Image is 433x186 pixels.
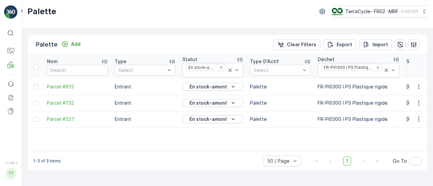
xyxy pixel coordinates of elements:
button: Add [59,40,83,48]
p: Add [71,41,81,48]
div: Toggle Row Selected [33,84,39,89]
p: 1-3 of 3 items [33,158,61,164]
p: Select [254,67,300,74]
td: Palette [247,79,314,95]
p: Import [372,41,388,48]
p: En stock-amont [189,100,227,106]
button: TerraCycle- FR02 -MRF(+02:00) [332,5,428,18]
button: Export [323,39,356,50]
td: Entrant [111,79,179,95]
a: Parcel #527 [47,116,108,123]
p: Clear Filters [287,41,316,48]
div: Remove En stock-amont [218,65,225,70]
p: Palette [27,6,56,17]
p: TerraCycle- FR02 -MRF [345,8,398,15]
p: Nom [47,58,58,65]
div: Toggle Row Selected [33,116,39,122]
div: FR-PI0300 I PS Plastique rigide [322,64,373,71]
p: Select [118,67,165,74]
button: Clear Filters [273,39,320,50]
button: TT [4,166,18,181]
div: Toggle Row Selected [33,100,39,106]
p: Type [115,58,127,65]
img: logo [4,5,18,19]
div: En stock-amont [186,64,217,71]
td: FR-PI0300 I PS Plastique rigide [314,95,403,111]
p: Export [337,41,352,48]
td: FR-PI0300 I PS Plastique rigide [314,79,403,95]
p: Déchet [318,56,335,63]
button: En stock-amont [182,83,243,91]
td: Entrant [111,111,179,127]
p: ( +02:00 ) [401,9,418,14]
td: FR-PI0300 I PS Plastique rigide [314,111,403,127]
p: Type D'Actif [250,58,279,65]
a: Parcel #732 [47,100,108,106]
td: Palette [247,95,314,111]
td: Palette [247,111,314,127]
span: v 1.48.1 [4,161,18,165]
input: Search [47,65,108,76]
img: terracycle.png [332,8,343,15]
div: TT [6,168,17,179]
a: Parcel #915 [47,83,108,90]
div: Remove FR-PI0300 I PS Plastique rigide [374,65,382,70]
p: Palette [36,40,58,49]
button: Import [359,39,392,50]
span: 1 [343,157,351,165]
button: En stock-amont [182,99,243,107]
p: Statut [182,56,197,63]
p: En stock-amont [189,83,227,90]
p: En stock-amont [189,116,227,123]
button: En stock-amont [182,115,243,123]
td: Entrant [111,95,179,111]
span: Go To [393,158,407,164]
